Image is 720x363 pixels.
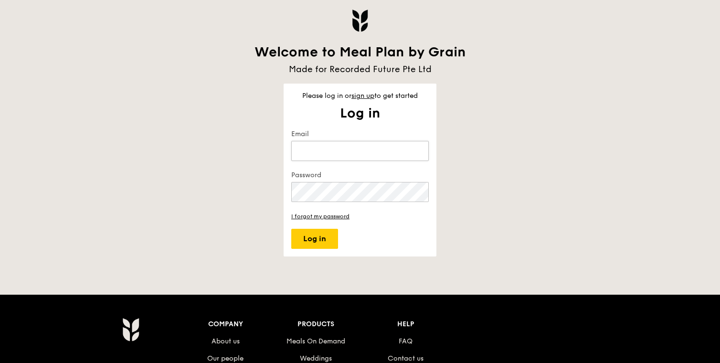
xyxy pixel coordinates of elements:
div: Company [180,318,271,331]
button: Log in [291,229,338,249]
img: Grain logo [352,9,368,32]
div: Welcome to Meal Plan by Grain [245,43,475,61]
a: Weddings [300,354,332,363]
a: Contact us [388,354,424,363]
a: FAQ [399,337,413,345]
a: Our people [207,354,244,363]
div: Products [271,318,361,331]
div: Made for Recorded Future Pte Ltd [245,63,475,76]
a: sign up [351,92,374,100]
a: About us [212,337,240,345]
a: Meals On Demand [286,337,345,345]
img: Grain [122,318,139,342]
div: Help [361,318,451,331]
label: Email [291,129,429,139]
a: I forgot my password [291,212,429,221]
div: Log in [284,105,436,122]
div: Please log in or to get started [284,91,436,101]
label: Password [291,171,429,180]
